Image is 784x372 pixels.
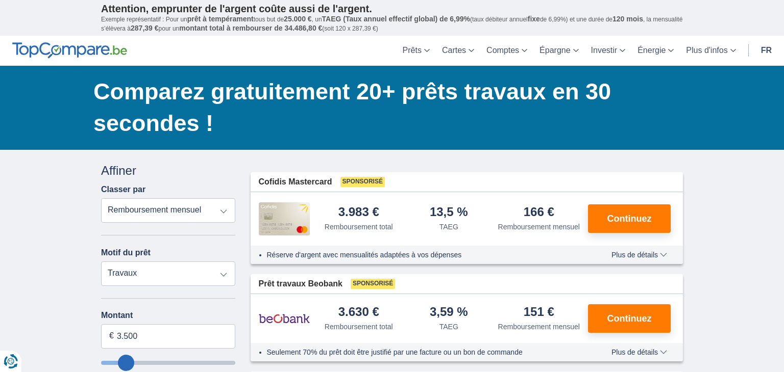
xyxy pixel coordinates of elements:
h1: Comparez gratuitement 20+ prêts travaux en 30 secondes ! [93,76,683,139]
a: Prêts [397,36,436,66]
div: 3.983 € [338,206,379,220]
a: Épargne [533,36,585,66]
p: Exemple représentatif : Pour un tous but de , un (taux débiteur annuel de 6,99%) et une durée de ... [101,15,683,33]
label: Montant [101,311,235,320]
div: 166 € [524,206,554,220]
span: fixe [528,15,540,23]
span: 287,39 € [131,24,159,32]
div: Remboursement mensuel [498,322,580,332]
img: pret personnel Beobank [259,306,310,331]
span: Prêt travaux Beobank [259,278,343,290]
a: Comptes [480,36,533,66]
span: Sponsorisé [340,177,385,187]
div: Remboursement total [325,322,393,332]
a: Plus d'infos [680,36,742,66]
div: TAEG [439,222,458,232]
button: Continuez [588,204,671,233]
a: Investir [585,36,632,66]
span: Plus de détails [611,251,667,258]
div: 3.630 € [338,306,379,320]
span: 120 mois [612,15,643,23]
div: TAEG [439,322,458,332]
span: montant total à rembourser de 34.486,80 € [179,24,322,32]
li: Réserve d'argent avec mensualités adaptées à vos dépenses [267,250,582,260]
div: 3,59 % [430,306,468,320]
span: Cofidis Mastercard [259,176,332,188]
li: Seulement 70% du prêt doit être justifié par une facture ou un bon de commande [267,347,582,357]
button: Plus de détails [604,348,675,356]
button: Plus de détails [604,251,675,259]
span: 25.000 € [284,15,312,23]
div: 13,5 % [430,206,468,220]
a: Cartes [436,36,480,66]
div: 151 € [524,306,554,320]
span: Continuez [607,314,652,323]
div: Affiner [101,162,235,179]
button: Continuez [588,304,671,333]
span: € [109,330,114,342]
a: Énergie [631,36,680,66]
div: Remboursement total [325,222,393,232]
div: Remboursement mensuel [498,222,580,232]
label: Classer par [101,185,145,194]
span: TAEG (Taux annuel effectif global) de 6,99% [322,15,470,23]
span: Continuez [607,214,652,223]
label: Motif du prêt [101,248,151,257]
span: Plus de détails [611,349,667,356]
a: fr [755,36,778,66]
img: TopCompare [12,42,127,59]
img: pret personnel Cofidis CC [259,202,310,235]
span: Sponsorisé [351,279,395,289]
span: prêt à tempérament [187,15,254,23]
input: wantToBorrow [101,361,235,365]
p: Attention, emprunter de l'argent coûte aussi de l'argent. [101,3,683,15]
